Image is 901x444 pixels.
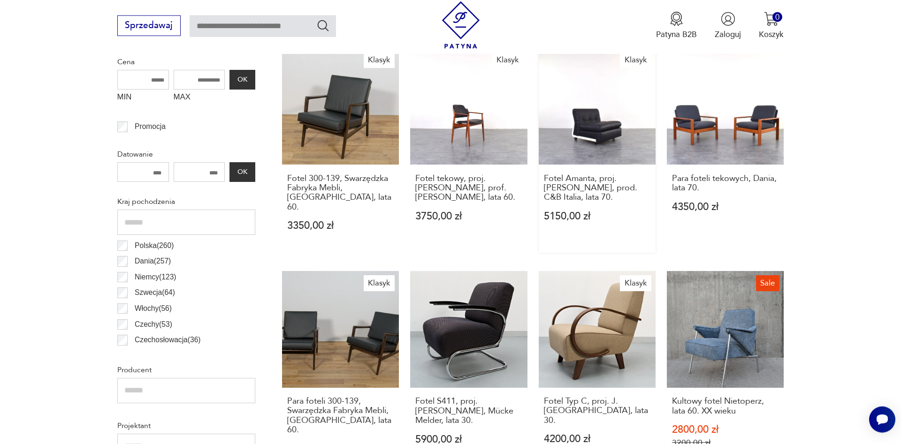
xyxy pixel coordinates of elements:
[135,286,175,299] p: Szwecja ( 64 )
[287,174,394,212] h3: Fotel 300-139, Swarzędzka Fabryka Mebli, [GEOGRAPHIC_DATA], lata 60.
[117,90,169,107] label: MIN
[117,364,255,376] p: Producent
[764,12,779,26] img: Ikona koszyka
[869,406,895,433] iframe: Smartsupp widget button
[772,12,782,22] div: 0
[759,12,784,40] button: 0Koszyk
[544,397,651,425] h3: Fotel Typ C, proj. J. [GEOGRAPHIC_DATA], lata 30.
[721,12,735,26] img: Ikonka użytkownika
[282,48,399,253] a: KlasykFotel 300-139, Swarzędzka Fabryka Mebli, Polska, lata 60.Fotel 300-139, Swarzędzka Fabryka ...
[759,29,784,40] p: Koszyk
[287,221,394,231] p: 3350,00 zł
[135,120,166,133] p: Promocja
[229,70,255,90] button: OK
[410,48,527,253] a: KlasykFotel tekowy, proj. Arne Vodder, prof. Sibast, Dania, lata 60.Fotel tekowy, proj. [PERSON_N...
[656,29,697,40] p: Patyna B2B
[287,397,394,435] h3: Para foteli 300-139, Swarzędzka Fabryka Mebli, [GEOGRAPHIC_DATA], lata 60.
[437,1,485,49] img: Patyna - sklep z meblami i dekoracjami vintage
[656,12,697,40] button: Patyna B2B
[117,148,255,160] p: Datowanie
[229,162,255,182] button: OK
[316,19,330,32] button: Szukaj
[135,271,176,283] p: Niemcy ( 123 )
[672,174,779,193] h3: Para foteli tekowych, Dania, lata 70.
[135,240,174,252] p: Polska ( 260 )
[544,174,651,203] h3: Fotel Amanta, proj. [PERSON_NAME], prod. C&B Italia, lata 70.
[415,397,522,425] h3: Fotel S411, proj. [PERSON_NAME], Mücke Melder, lata 30.
[715,12,741,40] button: Zaloguj
[656,12,697,40] a: Ikona medaluPatyna B2B
[117,15,181,36] button: Sprzedawaj
[715,29,741,40] p: Zaloguj
[672,202,779,212] p: 4350,00 zł
[135,255,171,267] p: Dania ( 257 )
[117,23,181,30] a: Sprzedawaj
[117,196,255,208] p: Kraj pochodzenia
[544,434,651,444] p: 4200,00 zł
[415,174,522,203] h3: Fotel tekowy, proj. [PERSON_NAME], prof. [PERSON_NAME], lata 60.
[672,397,779,416] h3: Kultowy fotel Nietoperz, lata 60. XX wieku
[117,420,255,432] p: Projektant
[415,211,522,221] p: 3750,00 zł
[135,350,179,362] p: Norwegia ( 24 )
[667,48,784,253] a: Para foteli tekowych, Dania, lata 70.Para foteli tekowych, Dania, lata 70.4350,00 zł
[135,302,172,315] p: Włochy ( 56 )
[669,12,684,26] img: Ikona medalu
[539,48,656,253] a: KlasykFotel Amanta, proj. Mario Mellini, prod. C&B Italia, lata 70.Fotel Amanta, proj. [PERSON_NA...
[174,90,225,107] label: MAX
[117,56,255,68] p: Cena
[672,425,779,435] p: 2800,00 zł
[544,211,651,221] p: 5150,00 zł
[135,318,172,331] p: Czechy ( 53 )
[135,334,200,346] p: Czechosłowacja ( 36 )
